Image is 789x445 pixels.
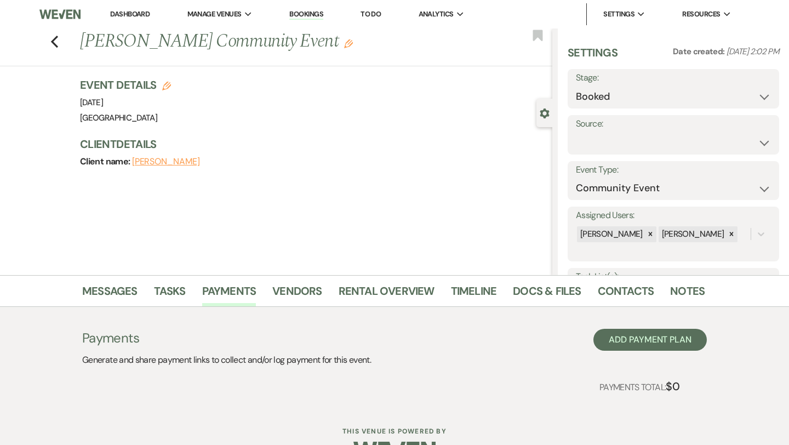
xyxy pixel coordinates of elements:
[289,9,323,20] a: Bookings
[670,282,705,306] a: Notes
[80,77,171,93] h3: Event Details
[451,282,497,306] a: Timeline
[344,38,353,48] button: Edit
[80,136,541,152] h3: Client Details
[727,46,779,57] span: [DATE] 2:02 PM
[187,9,242,20] span: Manage Venues
[577,226,644,242] div: [PERSON_NAME]
[666,379,679,393] strong: $0
[80,28,454,55] h1: [PERSON_NAME] Community Event
[82,353,371,367] p: Generate and share payment links to collect and/or log payment for this event.
[80,112,157,123] span: [GEOGRAPHIC_DATA]
[361,9,381,19] a: To Do
[513,282,581,306] a: Docs & Files
[682,9,720,20] span: Resources
[82,282,138,306] a: Messages
[154,282,186,306] a: Tasks
[568,45,618,69] h3: Settings
[80,97,103,108] span: [DATE]
[593,329,707,351] button: Add Payment Plan
[272,282,322,306] a: Vendors
[110,9,150,19] a: Dashboard
[39,3,81,26] img: Weven Logo
[598,282,654,306] a: Contacts
[673,46,727,57] span: Date created:
[540,107,550,118] button: Close lead details
[82,329,371,347] h3: Payments
[599,378,679,395] p: Payments Total:
[576,269,771,285] label: Task List(s):
[132,157,200,166] button: [PERSON_NAME]
[659,226,726,242] div: [PERSON_NAME]
[576,70,771,86] label: Stage:
[202,282,256,306] a: Payments
[80,156,132,167] span: Client name:
[339,282,434,306] a: Rental Overview
[576,162,771,178] label: Event Type:
[603,9,634,20] span: Settings
[576,208,771,224] label: Assigned Users:
[576,116,771,132] label: Source:
[419,9,454,20] span: Analytics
